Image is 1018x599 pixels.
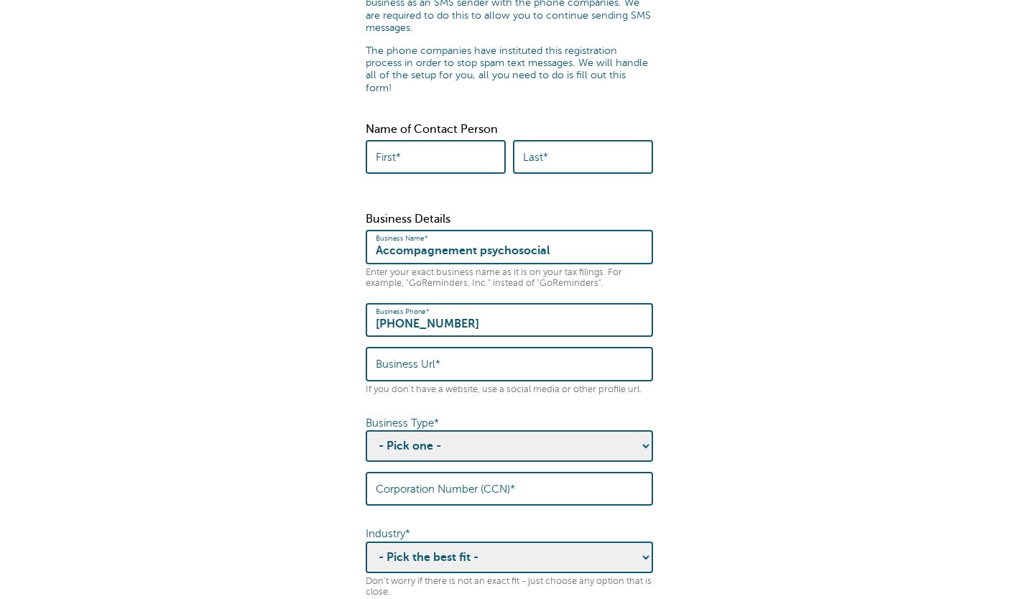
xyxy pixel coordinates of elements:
p: Enter your exact business name as it is on your tax filings. For example, "GoReminders, Inc." ins... [366,267,653,289]
label: Business Name* [376,234,427,243]
p: If you don't have a website, use a social media or other profile url. [366,384,653,395]
p: Name of Contact Person [366,123,653,136]
p: Business Details [366,213,653,226]
p: The phone companies have instituted this registration process in order to stop spam text messages... [366,45,653,94]
p: Don't worry if there is not an exact fit - just choose any option that is close. [366,576,653,598]
label: Industry* [366,528,410,539]
label: First* [376,151,401,164]
label: Business Phone* [376,307,429,316]
label: Last* [523,151,548,164]
label: Business Type* [366,417,439,429]
label: Business Url* [376,358,440,371]
label: Corporation Number (CCN)* [376,483,515,496]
